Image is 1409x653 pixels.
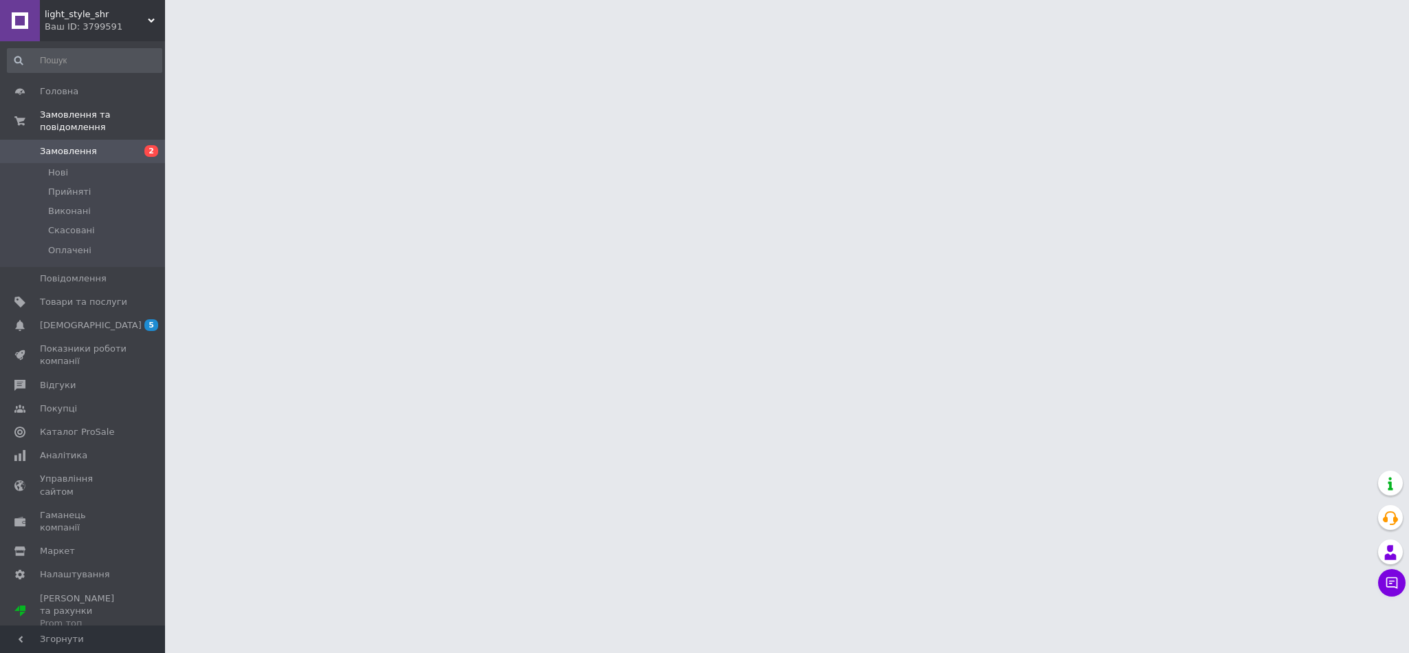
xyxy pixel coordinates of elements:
[40,379,76,392] span: Відгуки
[45,21,165,33] div: Ваш ID: 3799591
[40,509,127,534] span: Гаманець компанії
[45,8,148,21] span: light_style_shr
[48,244,91,257] span: Оплачені
[40,85,78,98] span: Головна
[7,48,162,73] input: Пошук
[40,449,87,462] span: Аналітика
[40,403,77,415] span: Покупці
[48,224,95,237] span: Скасовані
[40,272,107,285] span: Повідомлення
[48,205,91,217] span: Виконані
[40,545,75,557] span: Маркет
[48,167,68,179] span: Нові
[40,109,165,133] span: Замовлення та повідомлення
[144,145,158,157] span: 2
[1378,569,1406,597] button: Чат з покупцем
[40,568,110,581] span: Налаштування
[40,145,97,158] span: Замовлення
[48,186,91,198] span: Прийняті
[40,343,127,367] span: Показники роботи компанії
[144,319,158,331] span: 5
[40,617,127,630] div: Prom топ
[40,296,127,308] span: Товари та послуги
[40,319,142,332] span: [DEMOGRAPHIC_DATA]
[40,592,127,630] span: [PERSON_NAME] та рахунки
[40,426,114,438] span: Каталог ProSale
[40,473,127,497] span: Управління сайтом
